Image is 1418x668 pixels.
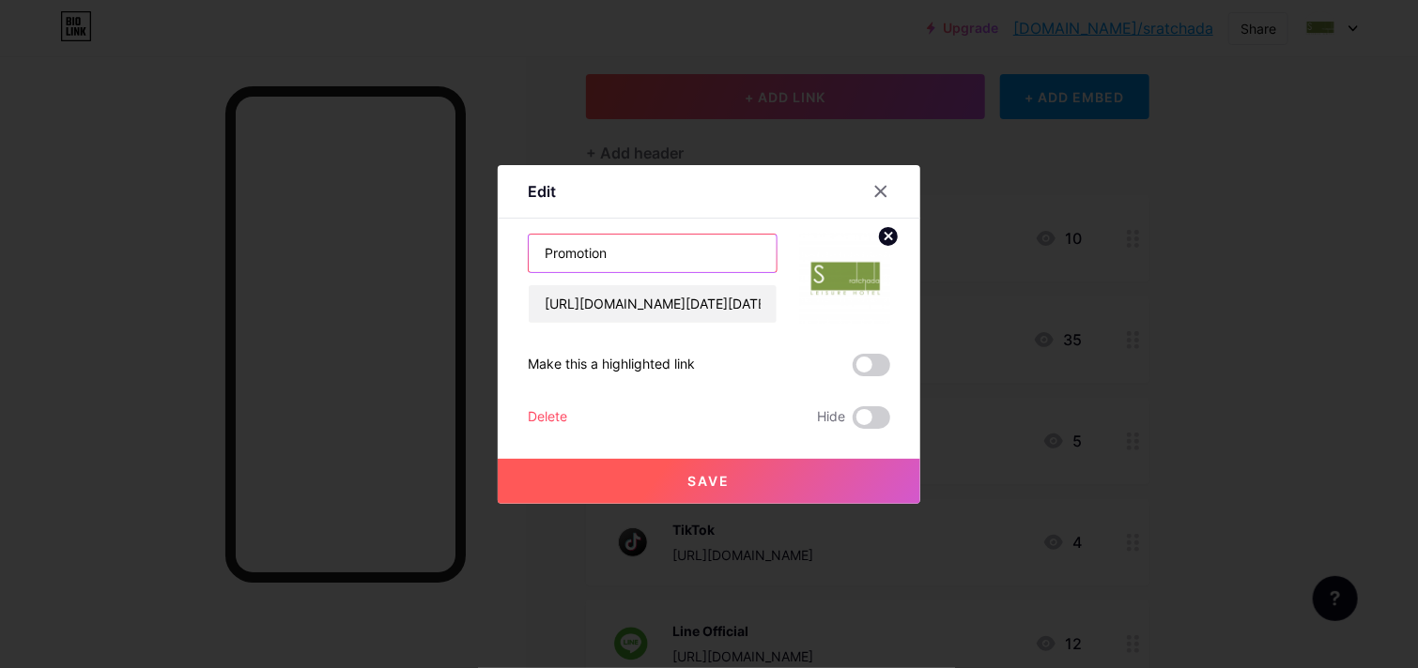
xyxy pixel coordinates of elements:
[529,235,777,272] input: Title
[529,285,777,323] input: URL
[528,354,695,376] div: Make this a highlighted link
[498,459,920,504] button: Save
[817,406,845,429] span: Hide
[528,180,556,203] div: Edit
[688,473,731,489] span: Save
[528,406,567,429] div: Delete
[800,234,890,324] img: link_thumbnail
